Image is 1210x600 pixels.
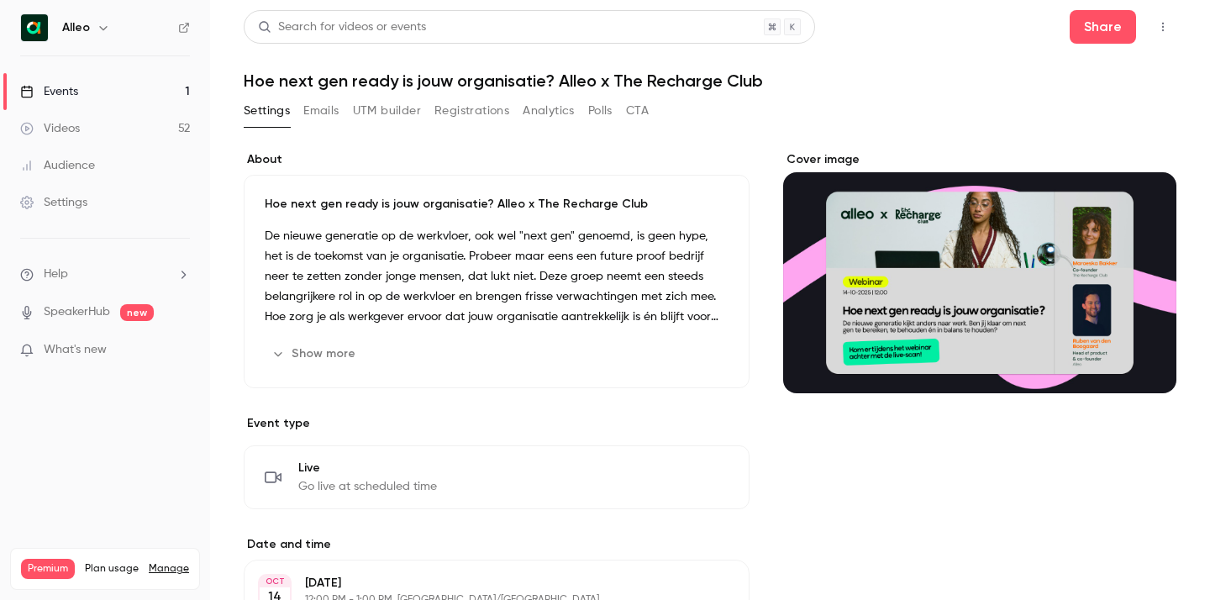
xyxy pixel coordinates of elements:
label: Cover image [783,151,1176,168]
button: Registrations [434,97,509,124]
button: Settings [244,97,290,124]
button: CTA [626,97,649,124]
div: Settings [20,194,87,211]
div: Events [20,83,78,100]
button: Share [1070,10,1136,44]
button: Emails [303,97,339,124]
span: Plan usage [85,562,139,576]
a: Manage [149,562,189,576]
button: UTM builder [353,97,421,124]
div: Videos [20,120,80,137]
h1: Hoe next gen ready is jouw organisatie? Alleo x The Recharge Club [244,71,1176,91]
p: Event type [244,415,750,432]
div: Audience [20,157,95,174]
h6: Alleo [62,19,90,36]
button: Polls [588,97,613,124]
label: About [244,151,750,168]
iframe: Noticeable Trigger [170,343,190,358]
p: De nieuwe generatie op de werkvloer, ook wel "next gen" genoemd, is geen hype, het is de toekomst... [265,226,729,327]
span: Live [298,460,437,476]
section: Cover image [783,151,1176,393]
a: SpeakerHub [44,303,110,321]
span: new [120,304,154,321]
p: Hoe next gen ready is jouw organisatie? Alleo x The Recharge Club [265,196,729,213]
li: help-dropdown-opener [20,266,190,283]
label: Date and time [244,536,750,553]
span: Premium [21,559,75,579]
span: What's new [44,341,107,359]
button: Analytics [523,97,575,124]
img: Alleo [21,14,48,41]
p: [DATE] [305,575,660,592]
span: Help [44,266,68,283]
div: Search for videos or events [258,18,426,36]
div: OCT [260,576,290,587]
button: Show more [265,340,366,367]
span: Go live at scheduled time [298,478,437,495]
